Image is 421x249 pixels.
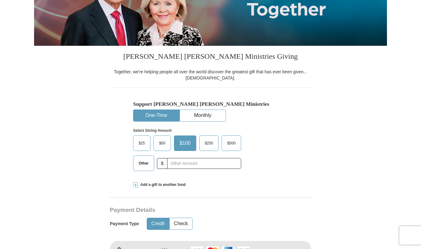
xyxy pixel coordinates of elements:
[110,69,311,81] div: Together, we're helping people all over the world discover the greatest gift that has ever been g...
[110,46,311,69] h3: [PERSON_NAME] [PERSON_NAME] Ministries Giving
[110,207,268,214] h3: Payment Details
[167,158,241,169] input: Other Amount
[156,139,168,148] span: $50
[138,182,186,187] span: Add a gift to another fund
[202,139,216,148] span: $250
[110,221,139,226] h5: Payment Type
[136,159,152,168] span: Other
[224,139,239,148] span: $500
[133,101,288,107] h5: Support [PERSON_NAME] [PERSON_NAME] Ministries
[133,128,171,133] strong: Select Giving Amount
[176,139,194,148] span: $100
[147,218,169,230] button: Credit
[170,218,192,230] button: Check
[180,110,226,121] button: Monthly
[136,139,148,148] span: $25
[133,110,179,121] button: One-Time
[157,158,167,169] span: $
